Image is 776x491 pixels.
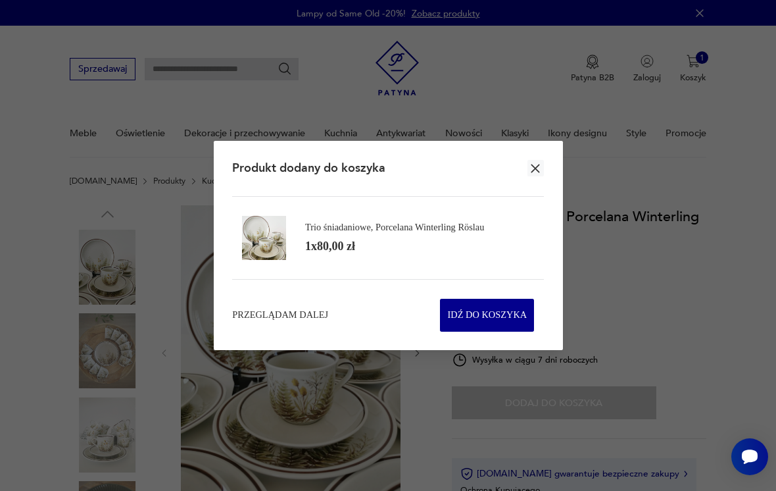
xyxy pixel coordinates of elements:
iframe: Smartsupp widget button [731,438,768,475]
span: Idź do koszyka [447,299,527,331]
button: Przeglądam dalej [232,309,328,322]
button: Idź do koszyka [440,299,534,332]
h2: Produkt dodany do koszyka [232,161,385,176]
img: Zdjęcie produktu [242,216,287,261]
div: 1 x 80,00 zł [305,238,355,254]
div: Trio śniadaniowe, Porcelana Winterling Röslau [305,222,484,232]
